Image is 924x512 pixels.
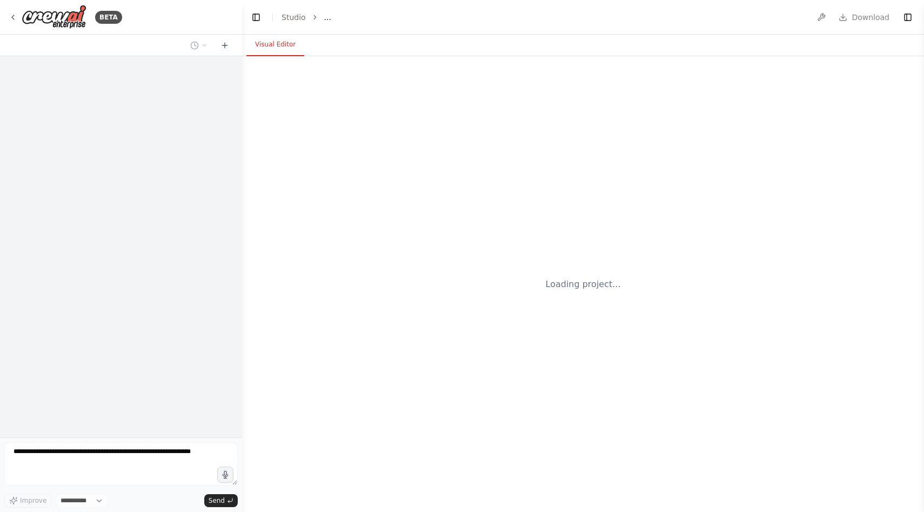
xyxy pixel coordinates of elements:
div: Loading project... [546,278,621,291]
button: Visual Editor [246,34,304,56]
span: Improve [20,496,46,505]
button: Start a new chat [216,39,233,52]
button: Send [204,494,238,507]
nav: breadcrumb [282,12,331,23]
button: Click to speak your automation idea [217,467,233,483]
button: Switch to previous chat [186,39,212,52]
span: Send [209,496,225,505]
button: Show right sidebar [900,10,915,25]
span: ... [324,12,331,23]
div: BETA [95,11,122,24]
button: Improve [4,494,51,508]
img: Logo [22,5,86,29]
button: Hide left sidebar [249,10,264,25]
a: Studio [282,13,306,22]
